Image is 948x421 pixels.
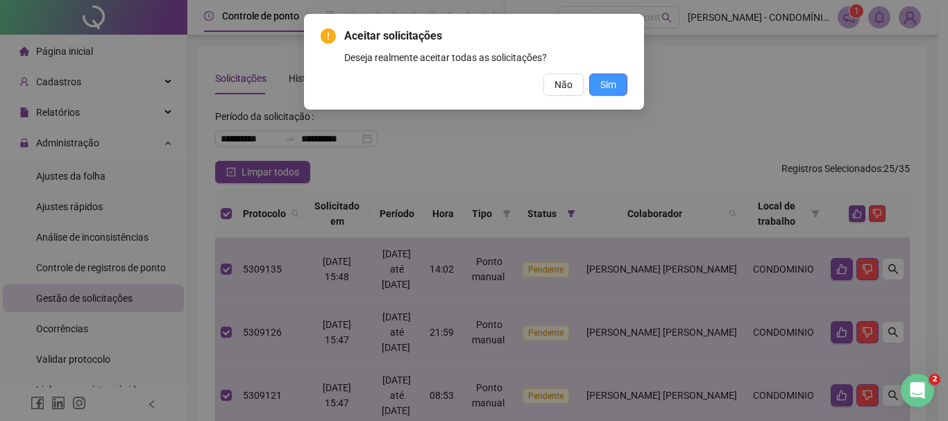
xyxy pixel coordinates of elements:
span: exclamation-circle [321,28,336,44]
span: Não [555,77,573,92]
div: Deseja realmente aceitar todas as solicitações? [344,50,627,65]
iframe: Intercom live chat [901,374,934,407]
span: 2 [929,374,940,385]
button: Sim [589,74,627,96]
span: Sim [600,77,616,92]
span: Aceitar solicitações [344,28,627,44]
button: Não [543,74,584,96]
